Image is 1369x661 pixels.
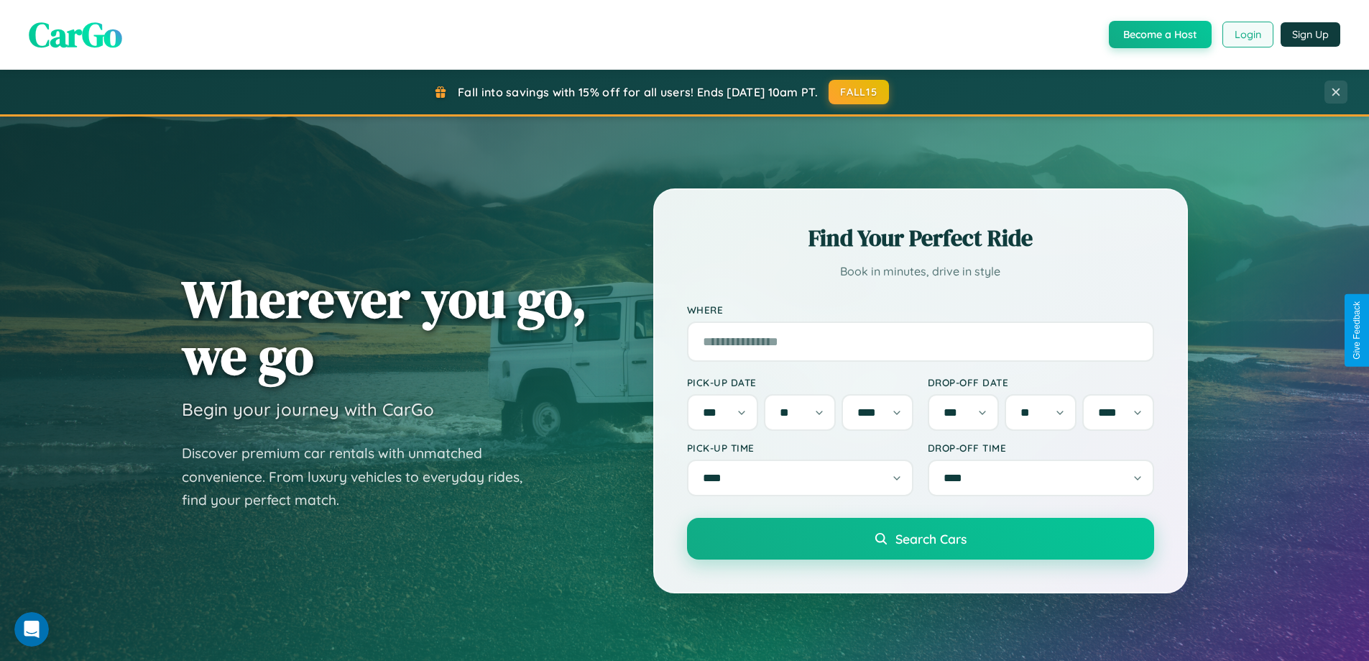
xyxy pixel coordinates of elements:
label: Pick-up Time [687,442,913,454]
button: Sign Up [1281,22,1340,47]
p: Book in minutes, drive in style [687,261,1154,282]
button: FALL15 [829,80,889,104]
p: Discover premium car rentals with unmatched convenience. From luxury vehicles to everyday rides, ... [182,442,541,512]
h1: Wherever you go, we go [182,270,587,384]
button: Search Cars [687,518,1154,560]
label: Drop-off Date [928,376,1154,388]
h3: Begin your journey with CarGo [182,398,434,420]
label: Where [687,304,1154,316]
span: Search Cars [895,531,967,547]
label: Drop-off Time [928,442,1154,454]
iframe: Intercom live chat [14,612,49,647]
span: Fall into savings with 15% off for all users! Ends [DATE] 10am PT. [458,85,818,99]
button: Login [1222,22,1273,47]
h2: Find Your Perfect Ride [687,222,1154,254]
label: Pick-up Date [687,376,913,388]
button: Become a Host [1109,21,1212,48]
span: CarGo [29,11,122,58]
div: Give Feedback [1352,301,1362,360]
